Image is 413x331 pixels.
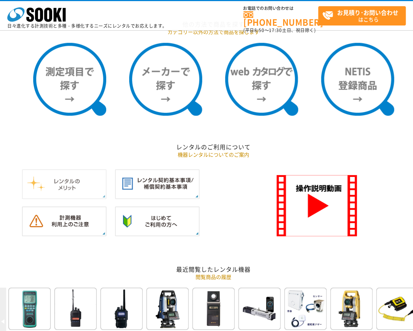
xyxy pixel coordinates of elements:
[192,288,235,330] img: デジタル照度計 IM-5 ※取扱終了
[318,6,406,25] a: お見積り･お問い合わせはこちら
[7,24,167,28] p: 日々進化する計測技術と多種・多様化するニーズにレンタルでお応えします。
[238,288,281,330] img: ワイヤレス超音波流量計 ORCAS-T41-C11
[115,192,200,198] a: レンタル契約基本事項／補償契約基本事項
[243,11,318,26] a: [PHONE_NUMBER]
[243,27,316,34] span: (平日 ～ 土日、祝日除く)
[284,288,327,330] img: 重機接触防止装置 ハッとセンサー（単三バッテリー仕様） ハッとセンサー（単三バッテリー仕様）
[322,7,405,25] span: はこちら
[330,288,373,330] img: トータルステーション GM-107F
[277,175,357,236] img: SOOKI 操作説明動画
[146,288,189,330] img: トータルステーション iM-107F
[269,27,282,34] span: 17:30
[22,229,107,236] a: 計測機器ご利用上のご注意
[8,288,51,330] img: 電気備品定期点検試験器 KEW6206
[22,192,107,198] a: レンタルのメリット
[33,43,106,116] img: 測定項目で探す
[225,43,298,116] img: webカタログで探す
[54,288,97,330] img: デジタル簡易無線機 VX-D291U
[243,6,318,11] span: お電話でのお問い合わせは
[115,206,200,236] img: はじめてご利用の方へ
[337,8,398,17] strong: お見積り･お問い合わせ
[115,229,200,236] a: はじめてご利用の方へ
[22,169,107,199] img: レンタルのメリット
[321,43,394,116] img: NETIS登録商品
[129,43,202,116] img: メーカーで探す
[22,206,107,236] img: 計測機器ご利用上のご注意
[115,169,200,199] img: レンタル契約基本事項／補償契約基本事項
[254,27,265,34] span: 8:50
[100,288,143,330] img: 携帯型デジタルトランシーバー SR740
